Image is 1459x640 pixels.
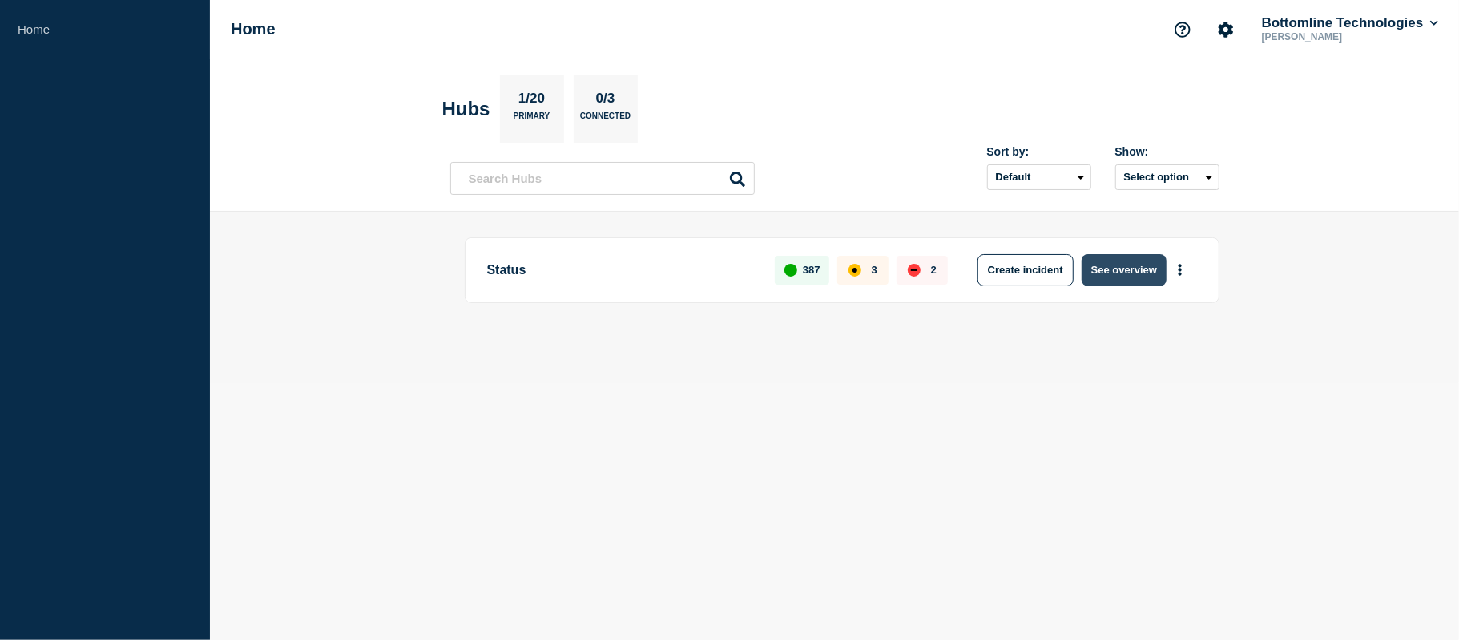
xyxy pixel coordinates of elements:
button: Bottomline Technologies [1259,15,1441,31]
input: Search Hubs [450,162,755,195]
button: More actions [1170,255,1191,285]
p: Connected [580,111,631,128]
button: Select option [1115,164,1219,190]
div: Show: [1115,145,1219,158]
button: Account settings [1209,13,1243,47]
button: See overview [1082,254,1167,286]
div: down [908,264,921,277]
h2: Hubs [442,98,490,120]
p: 3 [872,264,877,276]
select: Sort by [987,164,1091,190]
div: affected [848,264,861,277]
button: Create incident [977,254,1074,286]
p: Status [487,254,757,286]
p: [PERSON_NAME] [1259,31,1425,43]
p: Primary [514,111,550,128]
div: Sort by: [987,145,1091,158]
p: 387 [803,264,820,276]
p: 2 [931,264,937,276]
p: 0/3 [590,91,621,111]
div: up [784,264,797,277]
p: 1/20 [512,91,550,111]
button: Support [1166,13,1199,47]
h1: Home [231,20,276,38]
